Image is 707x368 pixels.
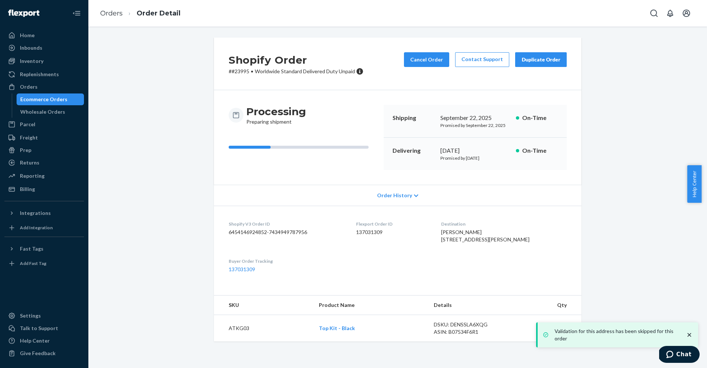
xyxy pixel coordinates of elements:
[229,229,344,236] dd: 6454146924852-7434949787956
[246,105,306,125] div: Preparing shipment
[4,183,84,195] a: Billing
[4,207,84,219] button: Integrations
[20,134,38,141] div: Freight
[440,146,510,155] div: [DATE]
[20,260,46,266] div: Add Fast Tag
[313,296,428,315] th: Product Name
[509,296,581,315] th: Qty
[440,155,510,161] p: Promised by [DATE]
[20,57,43,65] div: Inventory
[4,243,84,255] button: Fast Tags
[17,93,84,105] a: Ecommerce Orders
[521,56,560,63] div: Duplicate Order
[4,222,84,234] a: Add Integration
[393,114,435,122] p: Shipping
[20,337,50,344] div: Help Center
[4,42,84,54] a: Inbounds
[440,122,510,128] p: Promised by September 22, 2025
[17,106,84,118] a: Wholesale Orders
[522,146,558,155] p: On-Time
[319,325,355,331] a: Top Kit - Black
[356,221,430,227] dt: Flexport Order ID
[214,296,313,315] th: SKU
[94,3,186,24] ol: breadcrumbs
[20,159,39,166] div: Returns
[20,209,51,217] div: Integrations
[20,172,45,180] div: Reporting
[659,346,700,364] iframe: Opens a widget where you can chat to one of our agents
[251,68,253,74] span: •
[687,165,701,203] button: Help Center
[246,105,306,118] h3: Processing
[214,315,313,342] td: ATKG03
[20,312,41,319] div: Settings
[20,96,67,103] div: Ecommerce Orders
[255,68,355,74] span: Worldwide Standard Delivered Duty Unpaid
[647,6,661,21] button: Open Search Box
[4,55,84,67] a: Inventory
[20,325,58,332] div: Talk to Support
[20,83,38,91] div: Orders
[4,29,84,41] a: Home
[20,44,42,52] div: Inbounds
[20,108,65,116] div: Wholesale Orders
[377,192,412,199] span: Order History
[4,322,84,334] button: Talk to Support
[20,224,53,231] div: Add Integration
[229,221,344,227] dt: Shopify V3 Order ID
[20,71,59,78] div: Replenishments
[4,258,84,269] a: Add Fast Tag
[4,144,84,156] a: Prep
[434,321,503,328] div: DSKU: DENSSLA6XQG
[428,296,509,315] th: Details
[229,68,363,75] p: # #23995
[686,331,693,339] svg: close toast
[20,245,43,252] div: Fast Tags
[4,170,84,182] a: Reporting
[20,32,35,39] div: Home
[4,310,84,322] a: Settings
[20,185,35,193] div: Billing
[455,52,509,67] a: Contact Support
[509,315,581,342] td: 1
[522,114,558,122] p: On-Time
[100,9,123,17] a: Orders
[434,328,503,336] div: ASIN: B07534F6R1
[8,10,39,17] img: Flexport logo
[4,132,84,144] a: Freight
[20,350,56,357] div: Give Feedback
[229,266,255,272] a: 137031309
[356,229,430,236] dd: 137031309
[229,258,344,264] dt: Buyer Order Tracking
[4,118,84,130] a: Parcel
[440,114,510,122] div: September 22, 2025
[20,146,31,154] div: Prep
[20,121,35,128] div: Parcel
[679,6,694,21] button: Open account menu
[4,347,84,359] button: Give Feedback
[555,328,678,342] p: Validation for this address has been skipped for this order
[441,221,567,227] dt: Destination
[441,229,530,243] span: [PERSON_NAME] [STREET_ADDRESS][PERSON_NAME]
[4,335,84,347] a: Help Center
[515,52,567,67] button: Duplicate Order
[69,6,84,21] button: Close Navigation
[404,52,449,67] button: Cancel Order
[4,81,84,93] a: Orders
[393,146,435,155] p: Delivering
[663,6,678,21] button: Open notifications
[4,157,84,169] a: Returns
[137,9,180,17] a: Order Detail
[229,52,363,68] h2: Shopify Order
[4,68,84,80] a: Replenishments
